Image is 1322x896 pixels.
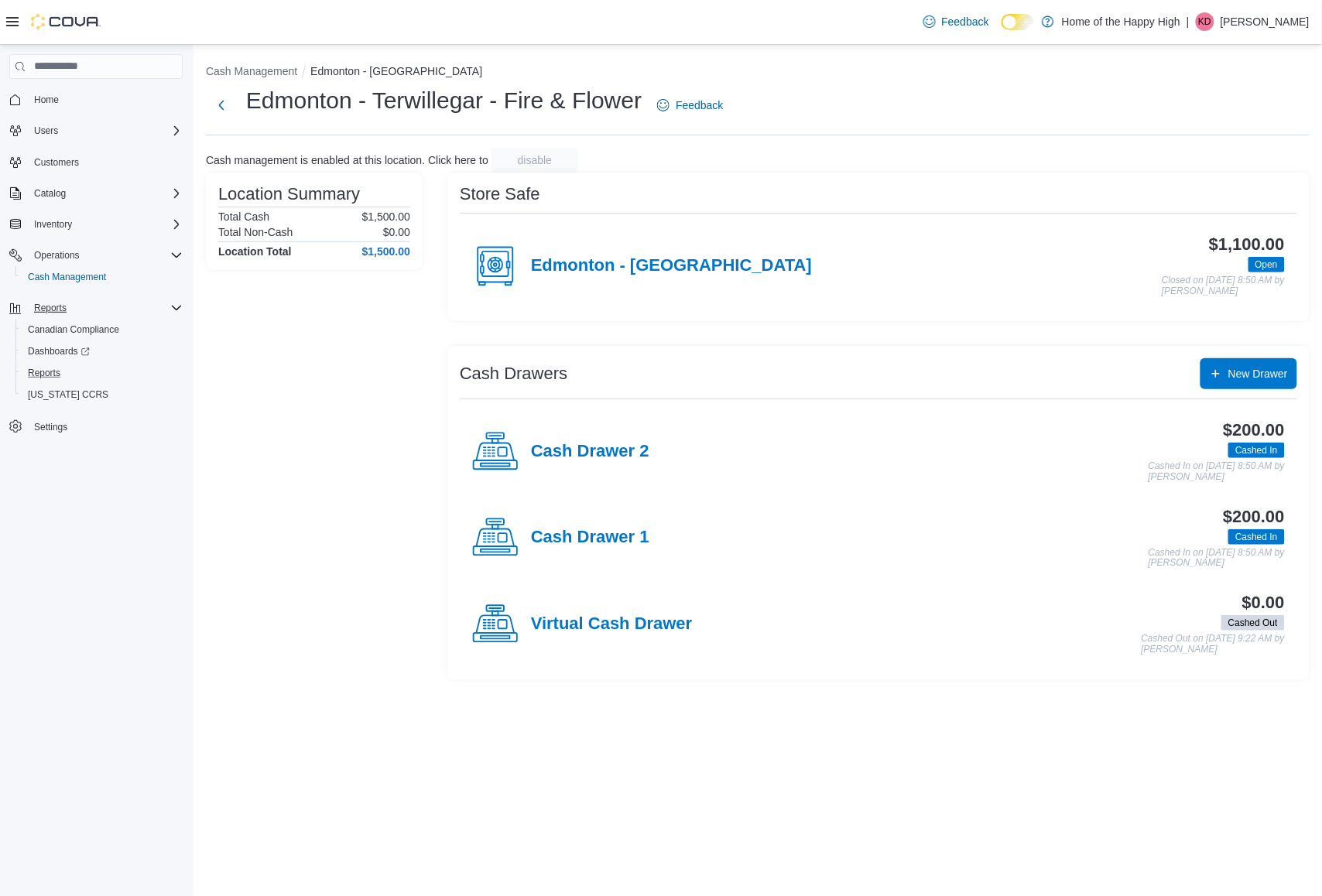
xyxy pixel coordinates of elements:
[28,246,183,265] span: Operations
[3,88,189,111] button: Home
[218,226,293,238] h6: Total Non-Cash
[9,82,183,478] nav: Complex example
[942,14,989,29] span: Feedback
[206,90,237,121] button: Next
[246,85,642,116] h1: Edmonton - Terwillegar - Fire & Flower
[28,121,183,140] span: Users
[28,299,73,317] button: Reports
[531,442,649,462] h4: Cash Drawer 2
[310,65,482,77] button: Edmonton - [GEOGRAPHIC_DATA]
[531,256,812,276] h4: Edmonton - [GEOGRAPHIC_DATA]
[531,528,649,548] h4: Cash Drawer 1
[1224,421,1285,439] h3: $200.00
[1209,235,1285,254] h3: $1,100.00
[28,215,183,234] span: Inventory
[28,416,183,436] span: Settings
[3,297,189,319] button: Reports
[28,121,64,140] button: Users
[3,214,189,235] button: Inventory
[22,320,183,339] span: Canadian Compliance
[1235,443,1278,457] span: Cashed In
[15,266,189,288] button: Cash Management
[1187,12,1190,31] p: |
[206,63,1310,82] nav: An example of EuiBreadcrumbs
[491,148,578,173] button: disable
[218,245,292,258] h4: Location Total
[28,184,183,203] span: Catalog
[1142,634,1285,655] p: Cashed Out on [DATE] 9:22 AM by [PERSON_NAME]
[1162,275,1285,296] p: Closed on [DATE] 8:50 AM by [PERSON_NAME]
[28,91,65,109] a: Home
[1228,443,1285,458] span: Cashed In
[518,152,552,168] span: disable
[15,340,189,362] a: Dashboards
[31,14,101,29] img: Cova
[1221,12,1310,31] p: [PERSON_NAME]
[3,245,189,266] button: Operations
[1221,615,1285,631] span: Cashed Out
[218,185,360,203] h3: Location Summary
[15,362,189,384] button: Reports
[28,246,86,265] button: Operations
[34,156,79,169] span: Customers
[28,418,74,436] a: Settings
[460,364,567,383] h3: Cash Drawers
[34,218,72,231] span: Inventory
[28,152,183,172] span: Customers
[676,97,723,113] span: Feedback
[22,385,183,404] span: Washington CCRS
[34,302,67,314] span: Reports
[1224,508,1285,526] h3: $200.00
[22,342,96,361] a: Dashboards
[34,125,58,137] span: Users
[28,153,85,172] a: Customers
[362,245,410,258] h4: $1,500.00
[34,94,59,106] span: Home
[3,120,189,142] button: Users
[28,323,119,336] span: Canadian Compliance
[22,385,115,404] a: [US_STATE] CCRS
[917,6,995,37] a: Feedback
[22,364,67,382] a: Reports
[362,210,410,223] p: $1,500.00
[1248,257,1285,272] span: Open
[206,65,297,77] button: Cash Management
[3,415,189,437] button: Settings
[28,388,108,401] span: [US_STATE] CCRS
[531,614,693,634] h4: Virtual Cash Drawer
[28,215,78,234] button: Inventory
[1200,358,1297,389] button: New Drawer
[28,271,106,283] span: Cash Management
[28,299,183,317] span: Reports
[1149,548,1285,569] p: Cashed In on [DATE] 8:50 AM by [PERSON_NAME]
[28,184,72,203] button: Catalog
[1196,12,1214,31] div: Kevin Dubitz
[34,187,66,200] span: Catalog
[28,345,90,357] span: Dashboards
[206,154,488,166] p: Cash management is enabled at this location. Click here to
[3,151,189,173] button: Customers
[651,90,729,121] a: Feedback
[15,384,189,405] button: [US_STATE] CCRS
[28,367,60,379] span: Reports
[34,421,67,433] span: Settings
[1199,12,1212,31] span: KD
[1228,529,1285,545] span: Cashed In
[3,183,189,204] button: Catalog
[22,320,125,339] a: Canadian Compliance
[1228,366,1288,381] span: New Drawer
[28,90,183,109] span: Home
[218,210,269,223] h6: Total Cash
[22,268,112,286] a: Cash Management
[34,249,80,262] span: Operations
[1002,14,1034,30] input: Dark Mode
[22,268,183,286] span: Cash Management
[1242,593,1285,612] h3: $0.00
[1228,616,1278,630] span: Cashed Out
[22,364,183,382] span: Reports
[460,185,540,203] h3: Store Safe
[1149,461,1285,482] p: Cashed In on [DATE] 8:50 AM by [PERSON_NAME]
[1255,258,1278,272] span: Open
[1235,530,1278,544] span: Cashed In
